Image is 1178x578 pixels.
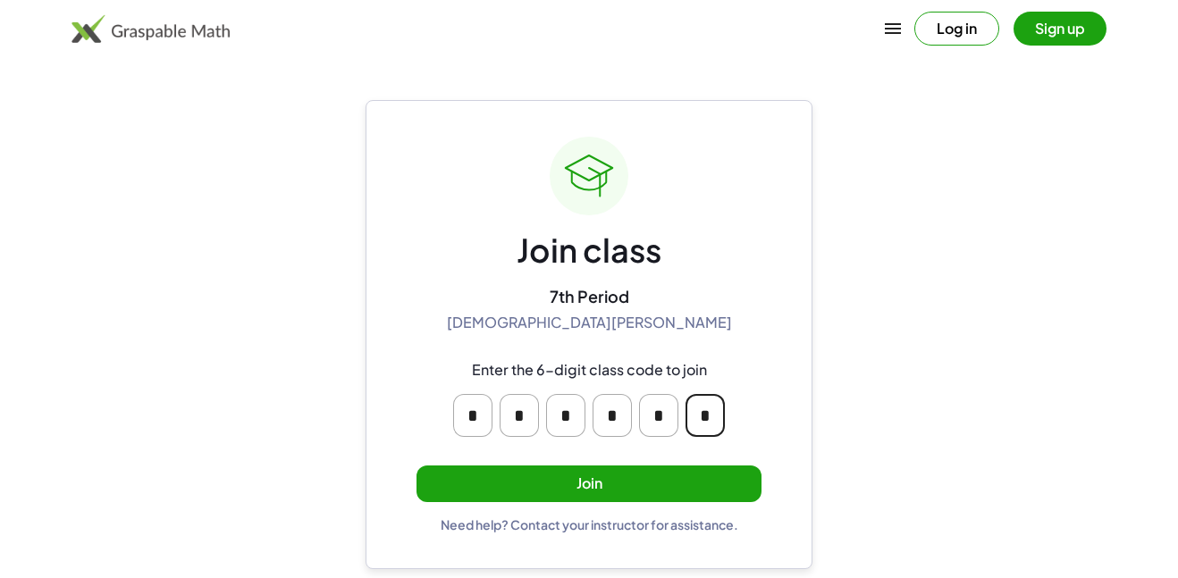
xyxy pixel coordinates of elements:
[546,394,585,437] input: Please enter OTP character 3
[639,394,678,437] input: Please enter OTP character 5
[417,465,761,502] button: Join
[593,394,632,437] input: Please enter OTP character 4
[453,394,492,437] input: Please enter OTP character 1
[1014,12,1106,46] button: Sign up
[472,361,707,380] div: Enter the 6-digit class code to join
[914,12,999,46] button: Log in
[500,394,539,437] input: Please enter OTP character 2
[686,394,725,437] input: Please enter OTP character 6
[517,230,661,272] div: Join class
[447,314,732,332] div: [DEMOGRAPHIC_DATA][PERSON_NAME]
[441,516,738,532] div: Need help? Contact your instructor for assistance.
[550,286,629,306] div: 7th Period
